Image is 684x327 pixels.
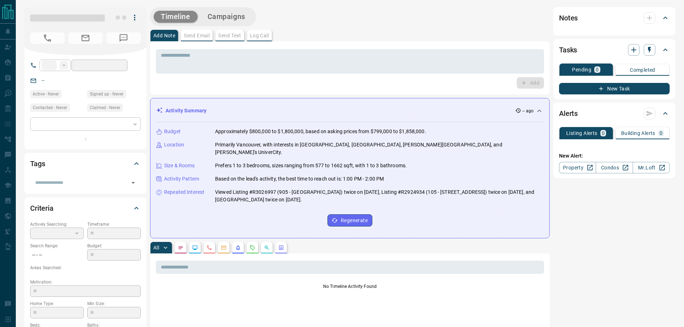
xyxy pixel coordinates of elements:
[33,104,67,111] span: Contacted - Never
[235,245,241,251] svg: Listing Alerts
[633,162,670,173] a: Mr.Loft
[166,107,206,115] p: Activity Summary
[90,104,120,111] span: Claimed - Never
[566,131,597,136] p: Listing Alerts
[87,243,141,249] p: Budget:
[30,158,45,169] h2: Tags
[522,108,534,114] p: -- ago
[156,283,544,290] p: No Timeline Activity Found
[42,78,45,83] a: --
[68,32,103,44] span: No Email
[327,214,372,226] button: Regenerate
[164,188,204,196] p: Repeated Interest
[559,9,670,27] div: Notes
[106,32,141,44] span: No Number
[164,162,195,169] p: Size & Rooms
[215,128,426,135] p: Approximately $800,000 to $1,800,000, based on asking prices from $799,000 to $1,858,000.
[559,44,577,56] h2: Tasks
[660,131,662,136] p: 0
[30,243,84,249] p: Search Range:
[264,245,270,251] svg: Opportunities
[572,67,591,72] p: Pending
[154,11,197,23] button: Timeline
[156,104,544,117] div: Activity Summary-- ago
[221,245,227,251] svg: Emails
[30,200,141,217] div: Criteria
[153,245,159,250] p: All
[30,32,65,44] span: No Number
[596,67,599,72] p: 0
[278,245,284,251] svg: Agent Actions
[559,12,578,24] h2: Notes
[128,178,138,188] button: Open
[153,33,175,38] p: Add Note
[87,221,141,228] p: Timeframe:
[559,105,670,122] div: Alerts
[200,11,252,23] button: Campaigns
[178,245,183,251] svg: Notes
[164,128,181,135] p: Budget
[596,162,633,173] a: Condos
[559,41,670,59] div: Tasks
[30,221,84,228] p: Actively Searching:
[215,141,544,156] p: Primarily Vancouver, with interests in [GEOGRAPHIC_DATA], [GEOGRAPHIC_DATA], [PERSON_NAME][GEOGRA...
[30,249,84,261] p: -- - --
[215,188,544,204] p: Viewed Listing #R3026997 (905 - [GEOGRAPHIC_DATA]) twice on [DATE], Listing #R2924934 (105 - [STR...
[559,152,670,160] p: New Alert:
[87,300,141,307] p: Min Size:
[250,245,255,251] svg: Requests
[30,279,141,285] p: Motivation:
[33,90,59,98] span: Active - Never
[215,175,384,183] p: Based on the lead's activity, the best time to reach out is: 1:00 PM - 2:00 PM
[164,175,199,183] p: Activity Pattern
[559,162,596,173] a: Property
[559,83,670,94] button: New Task
[30,300,84,307] p: Home Type:
[215,162,407,169] p: Prefers 1 to 3 bedrooms, sizes ranging from 577 to 1662 sqft, with 1 to 3 bathrooms.
[559,108,578,119] h2: Alerts
[192,245,198,251] svg: Lead Browsing Activity
[30,155,141,172] div: Tags
[30,265,141,271] p: Areas Searched:
[602,131,605,136] p: 0
[621,131,655,136] p: Building Alerts
[630,67,655,73] p: Completed
[90,90,124,98] span: Signed up - Never
[164,141,184,149] p: Location
[30,202,53,214] h2: Criteria
[206,245,212,251] svg: Calls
